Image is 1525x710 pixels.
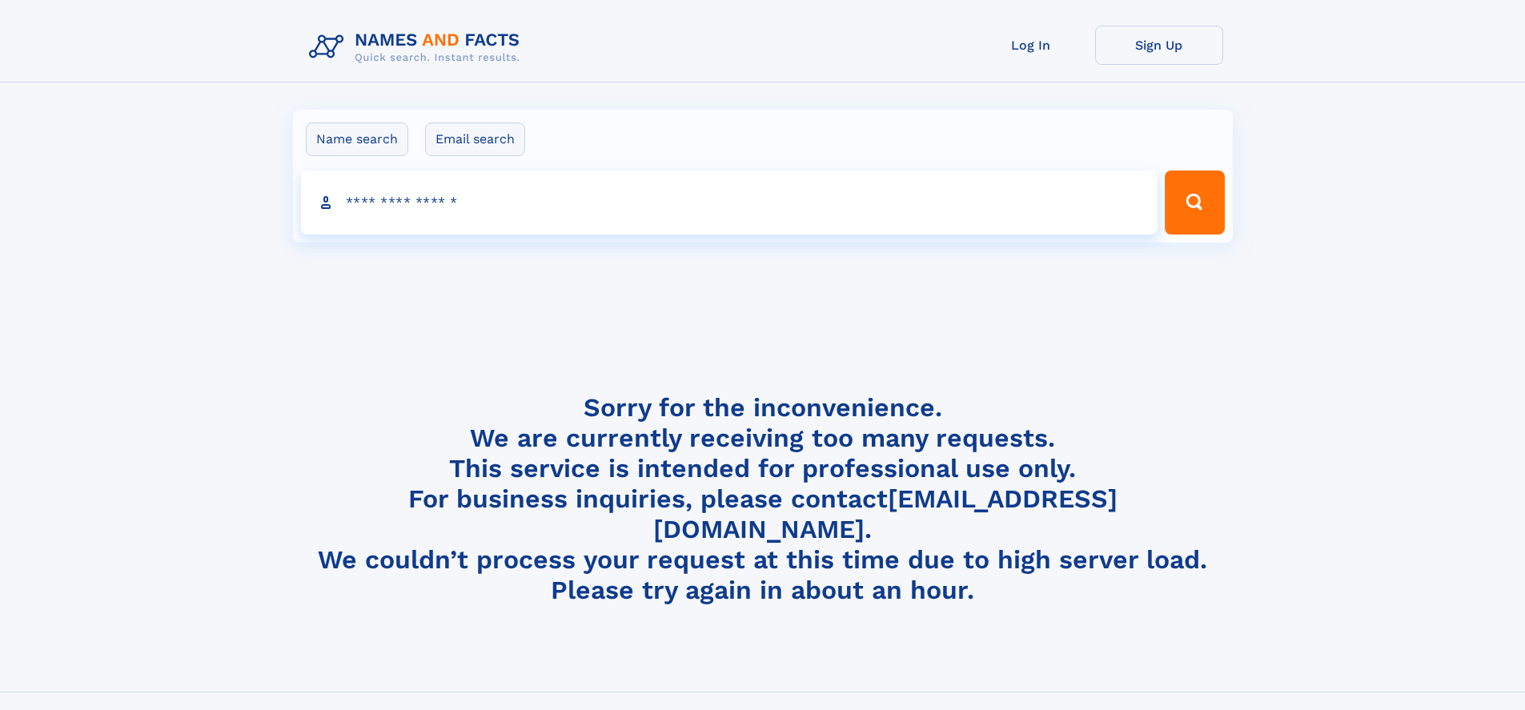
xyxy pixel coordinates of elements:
[1095,26,1223,65] a: Sign Up
[301,170,1158,235] input: search input
[425,122,525,156] label: Email search
[303,392,1223,606] h4: Sorry for the inconvenience. We are currently receiving too many requests. This service is intend...
[306,122,408,156] label: Name search
[967,26,1095,65] a: Log In
[303,26,533,69] img: Logo Names and Facts
[1165,170,1224,235] button: Search Button
[653,483,1118,544] a: [EMAIL_ADDRESS][DOMAIN_NAME]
